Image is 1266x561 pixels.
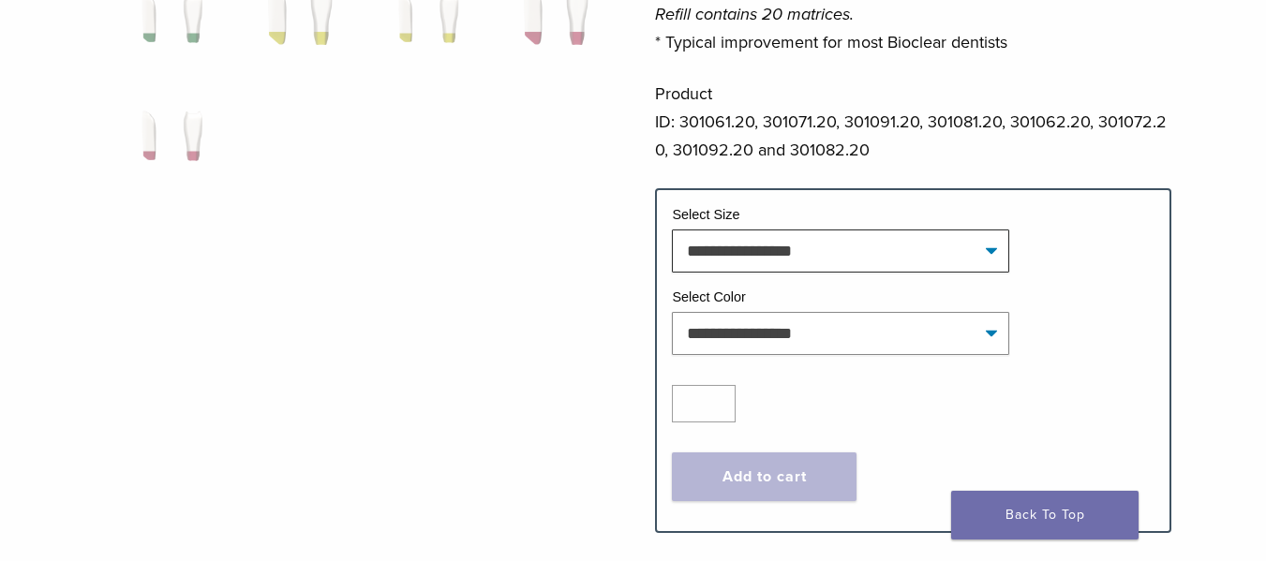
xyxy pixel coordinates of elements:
em: Refill contains 20 matrices. [655,4,854,24]
label: Select Color [672,289,745,304]
button: Add to cart [672,452,856,501]
p: Product ID: 301061.20, 301071.20, 301091.20, 301081.20, 301062.20, 301072.20, 301092.20 and 30108... [655,80,1170,164]
label: Select Size [672,207,739,222]
a: Back To Top [951,491,1139,539]
img: BT Matrix Series - Image 9 [117,98,217,192]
